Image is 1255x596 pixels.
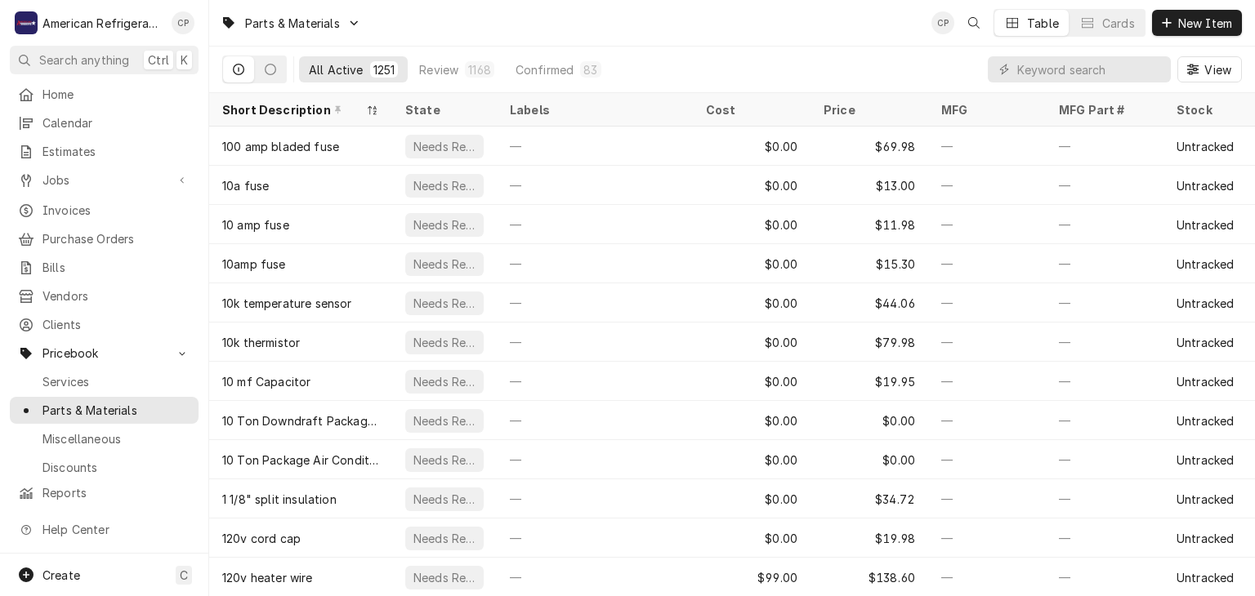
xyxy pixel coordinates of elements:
div: Untracked [1177,530,1234,547]
span: K [181,51,188,69]
div: $0.00 [693,518,811,558]
div: 120v heater wire [222,569,313,586]
div: — [928,244,1046,283]
button: Open search [961,10,987,36]
div: Needs Review [412,530,477,547]
span: Parts & Materials [245,15,340,32]
a: Go to What's New [10,545,199,572]
div: $15.30 [811,244,928,283]
span: Home [42,86,190,103]
a: Go to Help Center [10,516,199,543]
button: New Item [1152,10,1242,36]
div: — [928,440,1046,479]
div: 1168 [468,61,491,78]
span: New Item [1175,15,1235,32]
div: Table [1027,15,1059,32]
div: A [15,11,38,34]
div: — [497,127,693,166]
div: Untracked [1177,256,1234,273]
a: Vendors [10,282,199,309]
a: Discounts [10,454,199,481]
div: — [928,127,1046,166]
div: $11.98 [811,205,928,244]
div: $0.00 [693,127,811,166]
div: MFG Part # [1059,101,1147,118]
div: $0.00 [693,166,811,205]
div: — [497,166,693,205]
div: $0.00 [811,401,928,440]
a: Services [10,368,199,395]
div: Price [824,101,912,118]
div: Untracked [1177,569,1234,586]
div: — [497,362,693,401]
a: Go to Parts & Materials [214,10,368,37]
div: $0.00 [693,244,811,283]
span: Estimates [42,143,190,160]
a: Home [10,81,199,108]
span: Vendors [42,287,190,305]
div: — [1046,244,1163,283]
div: 1 1/8" split insulation [222,491,337,508]
div: — [1046,283,1163,322]
div: — [1046,401,1163,440]
div: $79.98 [811,322,928,362]
div: Needs Review [412,256,477,273]
div: Stock [1177,101,1239,118]
div: CP [172,11,194,34]
a: Calendar [10,109,199,136]
div: 83 [583,61,597,78]
div: State [405,101,480,118]
a: Clients [10,311,199,338]
div: — [497,205,693,244]
div: Labels [510,101,680,118]
div: $0.00 [811,440,928,479]
span: Ctrl [148,51,169,69]
div: — [1046,205,1163,244]
div: Untracked [1177,177,1234,194]
div: Untracked [1177,373,1234,390]
span: What's New [42,549,189,567]
span: Search anything [39,51,129,69]
div: — [928,518,1046,558]
div: 10k temperature sensor [222,295,352,312]
span: Purchase Orders [42,230,190,247]
div: Untracked [1177,138,1234,155]
div: Untracked [1177,451,1234,469]
div: 1251 [373,61,395,78]
div: MFG [941,101,1029,118]
span: Discounts [42,459,190,476]
span: Help Center [42,521,189,538]
a: Estimates [10,138,199,165]
a: Parts & Materials [10,397,199,424]
div: $0.00 [693,362,811,401]
div: $0.00 [693,205,811,244]
span: Parts & Materials [42,402,190,419]
div: Untracked [1177,491,1234,508]
button: View [1177,56,1242,82]
div: All Active [309,61,364,78]
div: — [1046,127,1163,166]
div: Review [419,61,458,78]
div: — [497,401,693,440]
div: Cordel Pyle's Avatar [172,11,194,34]
div: Cards [1102,15,1135,32]
div: Untracked [1177,334,1234,351]
div: Needs Review [412,451,477,469]
span: Bills [42,259,190,276]
div: Confirmed [516,61,574,78]
div: CP [931,11,954,34]
div: Untracked [1177,295,1234,312]
div: 10 amp fuse [222,216,289,234]
div: — [1046,322,1163,362]
div: $0.00 [693,283,811,322]
span: Reports [42,484,190,501]
div: — [497,518,693,558]
div: Needs Review [412,216,477,234]
div: — [928,362,1046,401]
span: Jobs [42,171,166,189]
span: Create [42,568,80,582]
div: — [1046,479,1163,518]
a: Bills [10,254,199,281]
div: 10 Ton Package Air Condition & Heating Unit [222,451,379,469]
div: Untracked [1177,412,1234,429]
